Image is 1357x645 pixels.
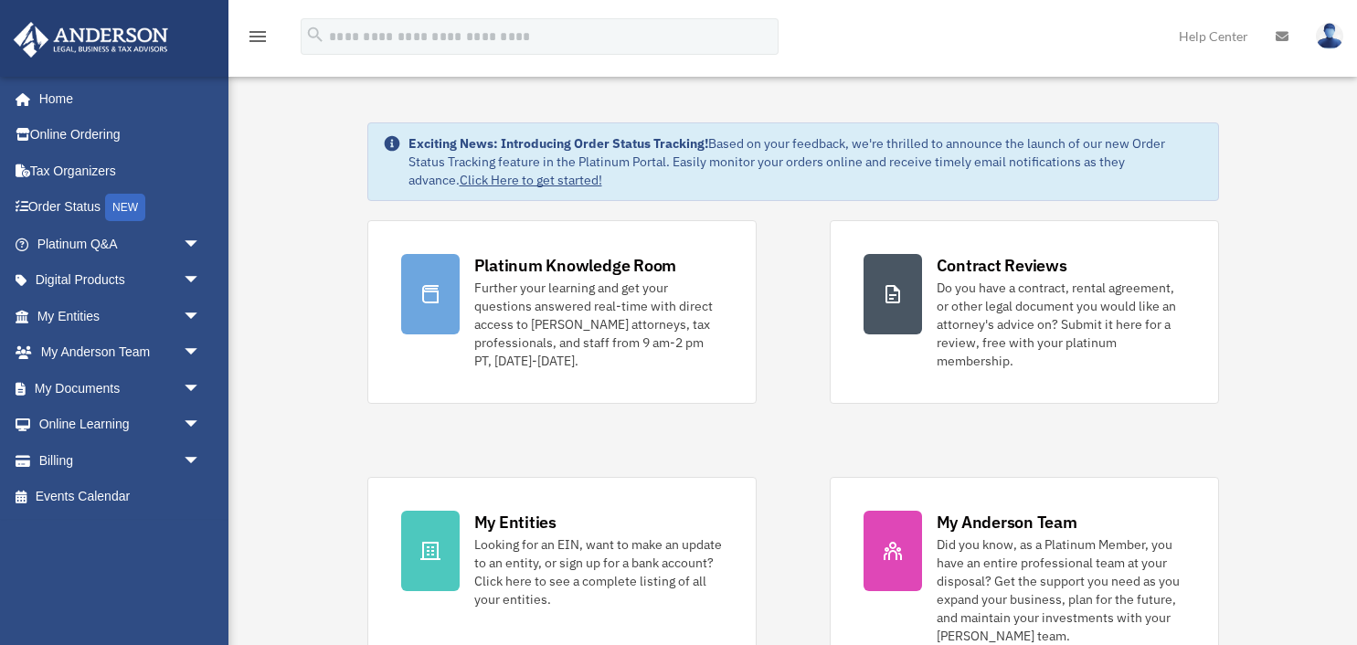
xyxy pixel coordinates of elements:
[13,442,228,479] a: Billingarrow_drop_down
[183,226,219,263] span: arrow_drop_down
[13,189,228,227] a: Order StatusNEW
[13,117,228,153] a: Online Ordering
[183,442,219,480] span: arrow_drop_down
[13,262,228,299] a: Digital Productsarrow_drop_down
[247,26,269,48] i: menu
[937,511,1077,534] div: My Anderson Team
[13,298,228,334] a: My Entitiesarrow_drop_down
[830,220,1219,404] a: Contract Reviews Do you have a contract, rental agreement, or other legal document you would like...
[13,370,228,407] a: My Documentsarrow_drop_down
[183,370,219,407] span: arrow_drop_down
[408,135,708,152] strong: Exciting News: Introducing Order Status Tracking!
[937,279,1185,370] div: Do you have a contract, rental agreement, or other legal document you would like an attorney's ad...
[408,134,1203,189] div: Based on your feedback, we're thrilled to announce the launch of our new Order Status Tracking fe...
[13,479,228,515] a: Events Calendar
[183,262,219,300] span: arrow_drop_down
[474,279,723,370] div: Further your learning and get your questions answered real-time with direct access to [PERSON_NAM...
[474,511,557,534] div: My Entities
[13,80,219,117] a: Home
[13,153,228,189] a: Tax Organizers
[247,32,269,48] a: menu
[937,535,1185,645] div: Did you know, as a Platinum Member, you have an entire professional team at your disposal? Get th...
[13,334,228,371] a: My Anderson Teamarrow_drop_down
[183,334,219,372] span: arrow_drop_down
[13,407,228,443] a: Online Learningarrow_drop_down
[937,254,1067,277] div: Contract Reviews
[105,194,145,221] div: NEW
[367,220,757,404] a: Platinum Knowledge Room Further your learning and get your questions answered real-time with dire...
[474,535,723,608] div: Looking for an EIN, want to make an update to an entity, or sign up for a bank account? Click her...
[183,298,219,335] span: arrow_drop_down
[8,22,174,58] img: Anderson Advisors Platinum Portal
[305,25,325,45] i: search
[474,254,677,277] div: Platinum Knowledge Room
[1316,23,1343,49] img: User Pic
[183,407,219,444] span: arrow_drop_down
[460,172,602,188] a: Click Here to get started!
[13,226,228,262] a: Platinum Q&Aarrow_drop_down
